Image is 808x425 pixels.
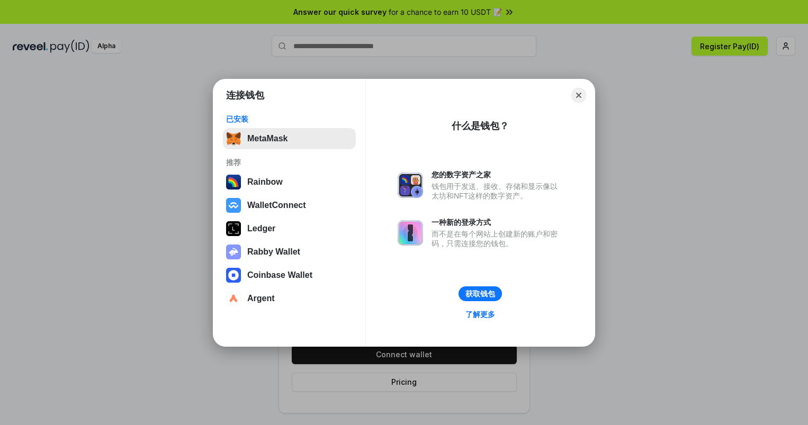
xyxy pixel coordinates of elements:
h1: 连接钱包 [226,89,264,102]
img: svg+xml,%3Csvg%20xmlns%3D%22http%3A%2F%2Fwww.w3.org%2F2000%2Fsvg%22%20fill%3D%22none%22%20viewBox... [398,220,423,246]
div: Rabby Wallet [247,247,300,257]
button: Rabby Wallet [223,241,356,263]
a: 了解更多 [459,308,501,321]
div: Argent [247,294,275,303]
div: Coinbase Wallet [247,270,312,280]
img: svg+xml,%3Csvg%20width%3D%2228%22%20height%3D%2228%22%20viewBox%3D%220%200%2028%2028%22%20fill%3D... [226,268,241,283]
div: 什么是钱包？ [452,120,509,132]
img: svg+xml,%3Csvg%20width%3D%2228%22%20height%3D%2228%22%20viewBox%3D%220%200%2028%2028%22%20fill%3D... [226,291,241,306]
div: 获取钱包 [465,289,495,299]
img: svg+xml,%3Csvg%20width%3D%2228%22%20height%3D%2228%22%20viewBox%3D%220%200%2028%2028%22%20fill%3D... [226,198,241,213]
div: Rainbow [247,177,283,187]
button: Close [571,88,586,103]
button: Rainbow [223,171,356,193]
div: 推荐 [226,158,353,167]
button: WalletConnect [223,195,356,216]
button: Coinbase Wallet [223,265,356,286]
div: 您的数字资产之家 [432,170,563,179]
button: 获取钱包 [459,286,502,301]
div: 钱包用于发送、接收、存储和显示像以太坊和NFT这样的数字资产。 [432,182,563,201]
div: 一种新的登录方式 [432,218,563,227]
img: svg+xml,%3Csvg%20xmlns%3D%22http%3A%2F%2Fwww.w3.org%2F2000%2Fsvg%22%20width%3D%2228%22%20height%3... [226,221,241,236]
img: svg+xml,%3Csvg%20width%3D%22120%22%20height%3D%22120%22%20viewBox%3D%220%200%20120%20120%22%20fil... [226,175,241,189]
div: 已安装 [226,114,353,124]
div: WalletConnect [247,201,306,210]
img: svg+xml,%3Csvg%20xmlns%3D%22http%3A%2F%2Fwww.w3.org%2F2000%2Fsvg%22%20fill%3D%22none%22%20viewBox... [398,173,423,198]
button: Argent [223,288,356,309]
img: svg+xml,%3Csvg%20fill%3D%22none%22%20height%3D%2233%22%20viewBox%3D%220%200%2035%2033%22%20width%... [226,131,241,146]
div: 了解更多 [465,310,495,319]
div: MetaMask [247,134,288,143]
button: Ledger [223,218,356,239]
div: Ledger [247,224,275,233]
img: svg+xml,%3Csvg%20xmlns%3D%22http%3A%2F%2Fwww.w3.org%2F2000%2Fsvg%22%20fill%3D%22none%22%20viewBox... [226,245,241,259]
div: 而不是在每个网站上创建新的账户和密码，只需连接您的钱包。 [432,229,563,248]
button: MetaMask [223,128,356,149]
